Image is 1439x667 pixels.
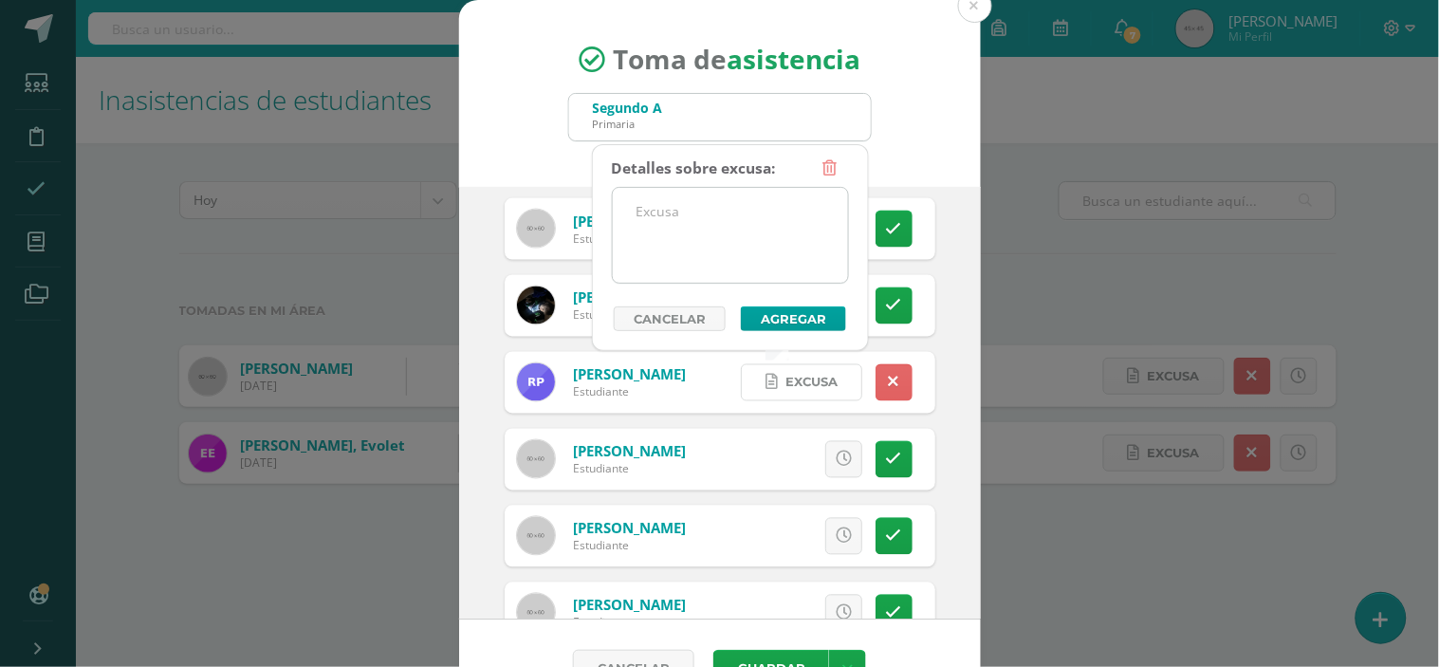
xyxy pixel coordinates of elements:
div: Estudiante [573,615,686,631]
a: Excusa [741,364,862,401]
div: Estudiante [573,461,686,477]
a: [PERSON_NAME] [573,442,686,461]
img: 60x60 [517,594,555,632]
div: Estudiante [573,307,686,324]
img: 154bfa872e753fc08c08dca4ea0af92a.png [517,287,555,324]
img: 60x60 [517,210,555,248]
img: 60x60 [517,517,555,555]
button: Agregar [741,306,846,331]
a: [PERSON_NAME] [573,519,686,538]
div: Segundo A [593,99,663,117]
div: Detalles sobre excusa: [612,150,776,187]
div: Primaria [593,117,663,131]
a: [PERSON_NAME] [573,365,686,384]
a: [PERSON_NAME] [573,212,686,231]
img: d3b89f178ee75c4d7e09d25b36ba5441.png [517,363,555,401]
span: Toma de [613,42,860,78]
span: Excusa [785,365,838,400]
input: Busca un grado o sección aquí... [569,94,871,140]
img: 60x60 [517,440,555,478]
strong: asistencia [727,42,860,78]
div: Estudiante [573,538,686,554]
a: [PERSON_NAME] [573,288,686,307]
a: [PERSON_NAME] [573,596,686,615]
div: Estudiante [573,384,686,400]
a: Cancelar [614,306,726,331]
div: Estudiante [573,231,686,247]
